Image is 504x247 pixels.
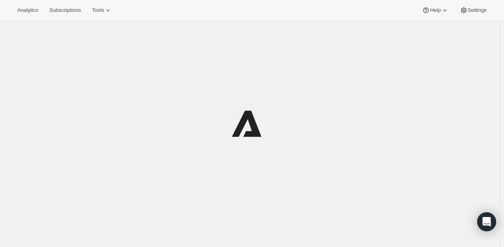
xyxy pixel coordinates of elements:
[87,5,117,16] button: Tools
[455,5,491,16] button: Settings
[92,7,104,13] span: Tools
[45,5,86,16] button: Subscriptions
[477,212,496,231] div: Open Intercom Messenger
[13,5,43,16] button: Analytics
[468,7,487,13] span: Settings
[49,7,81,13] span: Subscriptions
[417,5,453,16] button: Help
[17,7,38,13] span: Analytics
[430,7,441,13] span: Help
